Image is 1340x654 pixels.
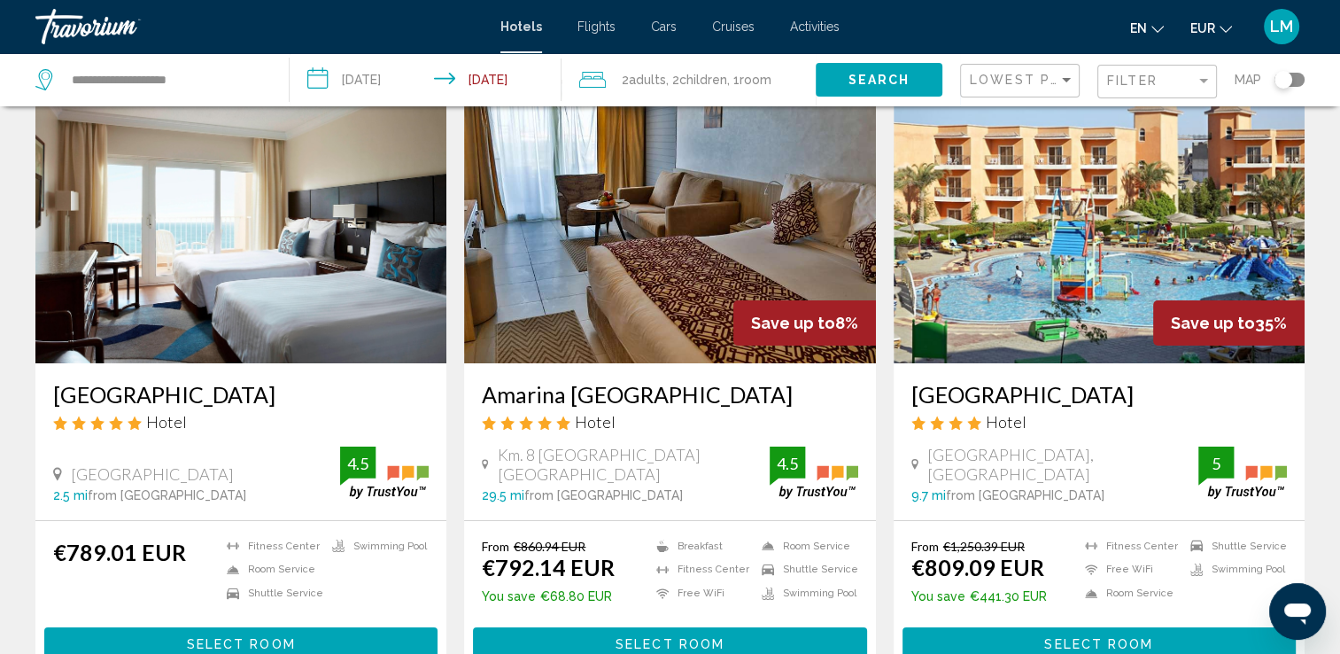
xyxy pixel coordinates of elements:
[911,381,1287,408] a: [GEOGRAPHIC_DATA]
[1076,539,1181,554] li: Fitness Center
[894,80,1305,363] img: Hotel image
[1130,15,1164,41] button: Change language
[751,314,835,332] span: Save up to
[986,412,1026,432] span: Hotel
[1076,563,1181,578] li: Free WiFi
[1270,18,1293,35] span: LM
[1076,586,1181,601] li: Room Service
[53,488,88,502] span: 2.5 mi
[35,80,446,363] img: Hotel image
[53,381,429,408] a: [GEOGRAPHIC_DATA]
[1198,447,1287,499] img: trustyou-badge.svg
[482,589,615,603] p: €68.80 EUR
[1261,72,1305,88] button: Toggle map
[679,73,727,87] span: Children
[970,74,1074,89] mat-select: Sort by
[622,67,666,92] span: 2
[53,539,186,565] ins: €789.01 EUR
[44,632,438,651] a: Select Room
[498,445,770,484] span: Km. 8 [GEOGRAPHIC_DATA] [GEOGRAPHIC_DATA]
[1097,64,1217,100] button: Filter
[340,453,376,474] div: 4.5
[970,73,1084,87] span: Lowest Price
[770,453,805,474] div: 4.5
[1259,8,1305,45] button: User Menu
[88,488,246,502] span: from [GEOGRAPHIC_DATA]
[1235,67,1261,92] span: Map
[464,80,875,363] img: Hotel image
[753,539,858,554] li: Room Service
[848,74,910,88] span: Search
[218,539,323,554] li: Fitness Center
[562,53,816,106] button: Travelers: 2 adults, 2 children
[1130,21,1147,35] span: en
[629,73,666,87] span: Adults
[616,637,724,651] span: Select Room
[647,563,753,578] li: Fitness Center
[187,637,296,651] span: Select Room
[911,488,946,502] span: 9.7 mi
[1269,583,1326,640] iframe: Bouton de lancement de la fenêtre de messagerie
[482,589,536,603] span: You save
[666,67,727,92] span: , 2
[902,632,1296,651] a: Select Room
[482,488,524,502] span: 29.5 mi
[647,539,753,554] li: Breakfast
[290,53,562,106] button: Check-in date: Feb 7, 2026 Check-out date: Feb 14, 2026
[1198,453,1234,474] div: 5
[647,586,753,601] li: Free WiFi
[340,447,429,499] img: trustyou-badge.svg
[733,300,876,346] div: 8%
[1153,300,1305,346] div: 35%
[482,554,615,580] ins: €792.14 EUR
[577,19,616,34] a: Flights
[1190,15,1232,41] button: Change currency
[35,9,483,44] a: Travorium
[946,488,1104,502] span: from [GEOGRAPHIC_DATA]
[1044,637,1153,651] span: Select Room
[53,412,429,432] div: 5 star Hotel
[911,589,1047,603] p: €441.30 EUR
[218,586,323,601] li: Shuttle Service
[482,412,857,432] div: 5 star Hotel
[927,445,1198,484] span: [GEOGRAPHIC_DATA], [GEOGRAPHIC_DATA]
[482,381,857,408] a: Amarina [GEOGRAPHIC_DATA]
[575,412,616,432] span: Hotel
[473,632,866,651] a: Select Room
[146,412,187,432] span: Hotel
[1181,539,1287,554] li: Shuttle Service
[753,563,858,578] li: Shuttle Service
[911,539,939,554] span: From
[816,63,942,96] button: Search
[911,554,1044,580] ins: €809.09 EUR
[218,563,323,578] li: Room Service
[790,19,840,34] a: Activities
[753,586,858,601] li: Swimming Pool
[911,412,1287,432] div: 4 star Hotel
[727,67,771,92] span: , 1
[740,73,771,87] span: Room
[514,539,585,554] del: €860.94 EUR
[323,539,429,554] li: Swimming Pool
[1171,314,1255,332] span: Save up to
[482,539,509,554] span: From
[524,488,683,502] span: from [GEOGRAPHIC_DATA]
[1107,74,1158,88] span: Filter
[943,539,1025,554] del: €1,250.39 EUR
[911,589,965,603] span: You save
[500,19,542,34] a: Hotels
[71,464,234,484] span: [GEOGRAPHIC_DATA]
[1181,563,1287,578] li: Swimming Pool
[651,19,677,34] a: Cars
[712,19,755,34] a: Cruises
